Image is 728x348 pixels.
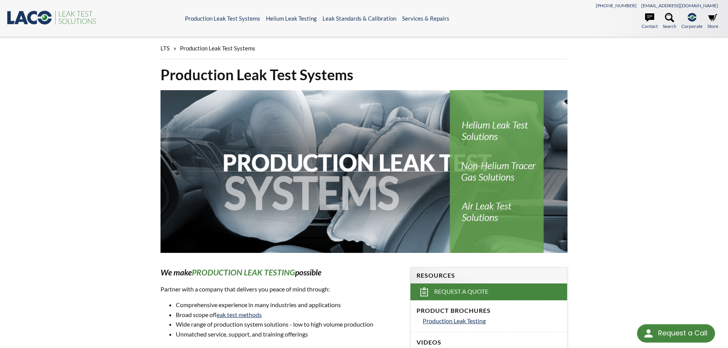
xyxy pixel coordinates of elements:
[176,310,401,320] li: Broad scope of
[161,37,568,59] div: »
[161,267,321,277] em: We make possible
[266,15,317,22] a: Helium Leak Testing
[423,317,486,324] span: Production Leak Testing
[642,13,658,30] a: Contact
[637,324,715,343] div: Request a Call
[402,15,449,22] a: Services & Repairs
[596,3,637,8] a: [PHONE_NUMBER]
[641,3,718,8] a: [EMAIL_ADDRESS][DOMAIN_NAME]
[434,288,488,296] span: Request a Quote
[176,319,401,329] li: Wide range of production system solutions - low to high volume production
[176,329,401,339] li: Unmatched service, support, and training offerings
[161,284,401,294] p: Partner with a company that delivers you peace of mind through:
[176,300,401,310] li: Comprehensive experience in many industries and applications
[707,13,718,30] a: Store
[681,23,702,30] span: Corporate
[663,13,676,30] a: Search
[217,311,262,318] a: leak test methods
[185,15,260,22] a: Production Leak Test Systems
[658,324,707,342] div: Request a Call
[410,283,567,300] a: Request a Quote
[642,327,655,340] img: round button
[161,45,170,52] span: LTS
[192,267,295,277] strong: PRODUCTION LEAK TESTING
[180,45,255,52] span: Production Leak Test Systems
[417,307,561,315] h4: Product Brochures
[417,338,561,346] h4: Videos
[417,272,561,280] h4: Resources
[423,316,561,326] a: Production Leak Testing
[161,90,568,253] img: Production Leak Test Systems header
[323,15,396,22] a: Leak Standards & Calibration
[161,65,568,84] h1: Production Leak Test Systems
